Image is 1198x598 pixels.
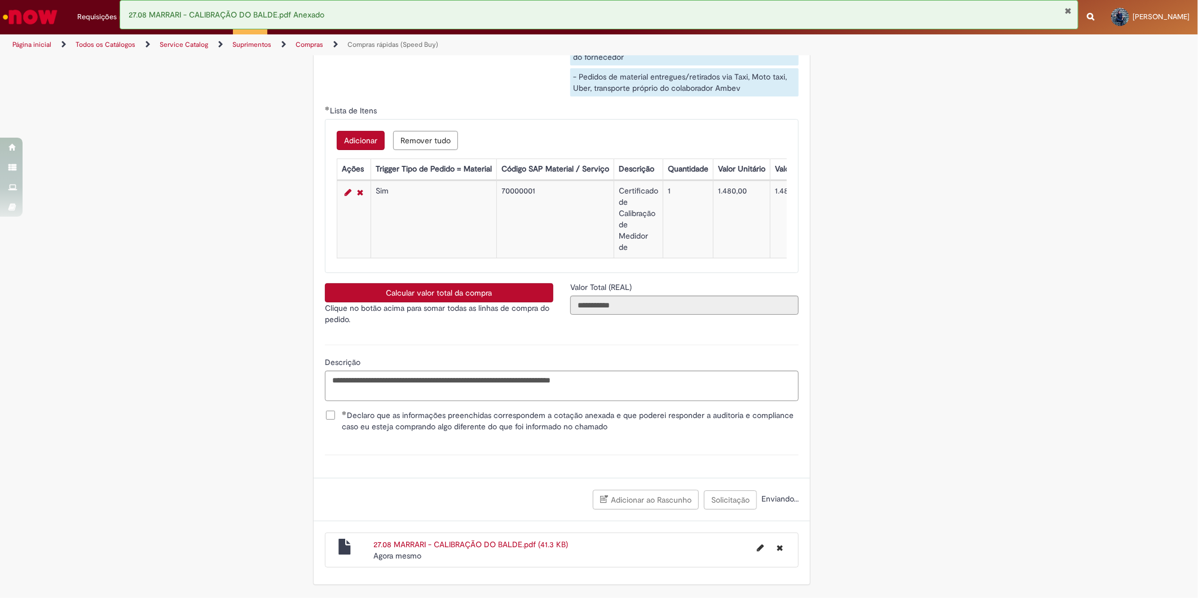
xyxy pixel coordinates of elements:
[770,539,790,557] button: Excluir 27.08 MARRARI - CALIBRAÇÃO DO BALDE.pdf
[614,159,663,180] th: Descrição
[296,40,323,49] a: Compras
[342,186,354,199] a: Editar Linha 1
[1065,6,1072,15] button: Fechar Notificação
[570,282,634,292] span: Somente leitura - Valor Total (REAL)
[342,410,799,432] span: Declaro que as informações preenchidas correspondem a cotação anexada e que poderei responder a a...
[76,40,135,49] a: Todos os Catálogos
[770,181,842,258] td: 1.480,00
[347,40,438,49] a: Compras rápidas (Speed Buy)
[337,159,371,180] th: Ações
[373,551,421,561] time: 27/08/2025 13:32:54
[713,181,770,258] td: 1.480,00
[8,34,790,55] ul: Trilhas de página
[750,539,770,557] button: Editar nome de arquivo 27.08 MARRARI - CALIBRAÇÃO DO BALDE.pdf
[354,186,366,199] a: Remover linha 1
[337,131,385,150] button: Add a row for Lista de Itens
[325,357,363,367] span: Descrição
[663,159,713,180] th: Quantidade
[713,159,770,180] th: Valor Unitário
[496,181,614,258] td: 70000001
[325,106,330,111] span: Obrigatório Preenchido
[12,40,51,49] a: Página inicial
[325,302,553,325] p: Clique no botão acima para somar todas as linhas de compra do pedido.
[342,411,347,415] span: Obrigatório Preenchido
[570,296,799,315] input: Valor Total (REAL)
[770,159,842,180] th: Valor Total Moeda
[570,282,634,293] label: Somente leitura - Valor Total (REAL)
[325,371,799,401] textarea: Descrição
[1,6,59,28] img: ServiceNow
[759,494,799,504] span: Enviando...
[232,40,271,49] a: Suprimentos
[325,283,553,302] button: Calcular valor total da compra
[373,551,421,561] span: Agora mesmo
[119,13,129,23] span: 11
[614,181,663,258] td: Certificado de Calibração de Medidor de
[373,539,568,549] a: 27.08 MARRARI - CALIBRAÇÃO DO BALDE.pdf (41.3 KB)
[393,131,458,150] button: Remove all rows for Lista de Itens
[371,159,496,180] th: Trigger Tipo de Pedido = Material
[496,159,614,180] th: Código SAP Material / Serviço
[160,40,208,49] a: Service Catalog
[1133,12,1190,21] span: [PERSON_NAME]
[570,68,799,96] div: - Pedidos de material entregues/retirados via Taxi, Moto taxi, Uber, transporte próprio do colabo...
[371,181,496,258] td: Sim
[663,181,713,258] td: 1
[77,11,117,23] span: Requisições
[330,105,379,116] span: Lista de Itens
[129,10,324,20] span: 27.08 MARRARI - CALIBRAÇÃO DO BALDE.pdf Anexado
